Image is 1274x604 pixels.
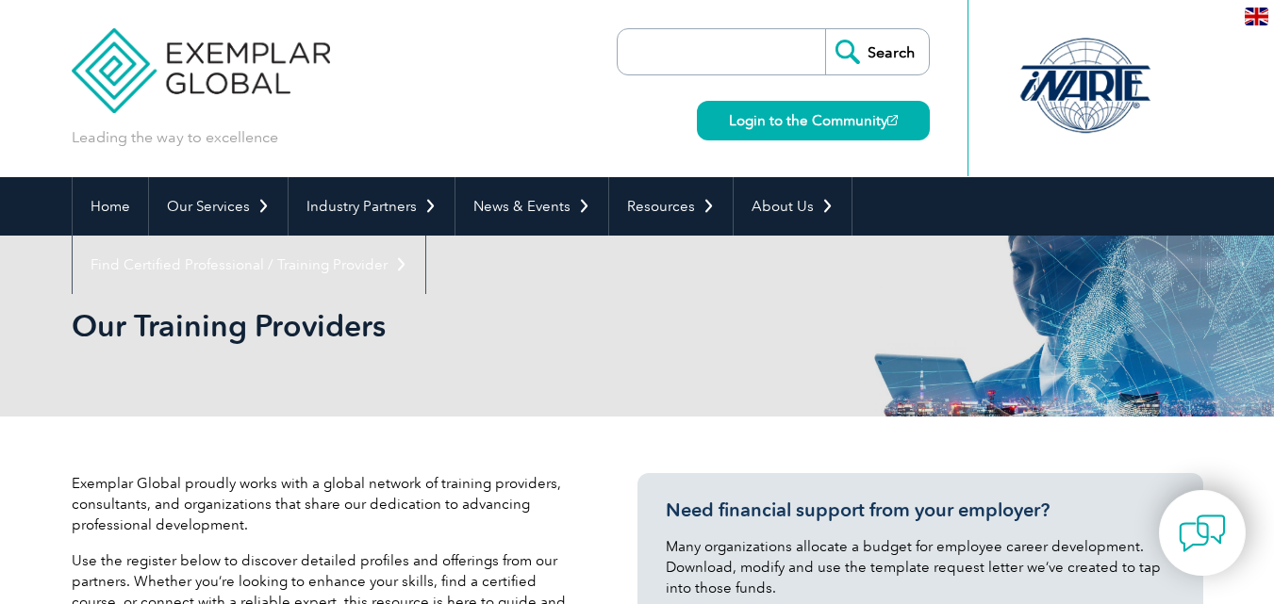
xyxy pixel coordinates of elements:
input: Search [825,29,929,74]
a: Login to the Community [697,101,930,140]
a: News & Events [455,177,608,236]
img: open_square.png [887,115,898,125]
h2: Our Training Providers [72,311,864,341]
p: Exemplar Global proudly works with a global network of training providers, consultants, and organ... [72,473,581,535]
h3: Need financial support from your employer? [666,498,1175,522]
img: en [1245,8,1268,25]
a: Home [73,177,148,236]
img: contact-chat.png [1179,510,1226,557]
a: Find Certified Professional / Training Provider [73,236,425,294]
a: Resources [609,177,733,236]
a: Industry Partners [289,177,455,236]
a: Our Services [149,177,288,236]
p: Many organizations allocate a budget for employee career development. Download, modify and use th... [666,536,1175,598]
a: About Us [734,177,852,236]
p: Leading the way to excellence [72,127,278,148]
